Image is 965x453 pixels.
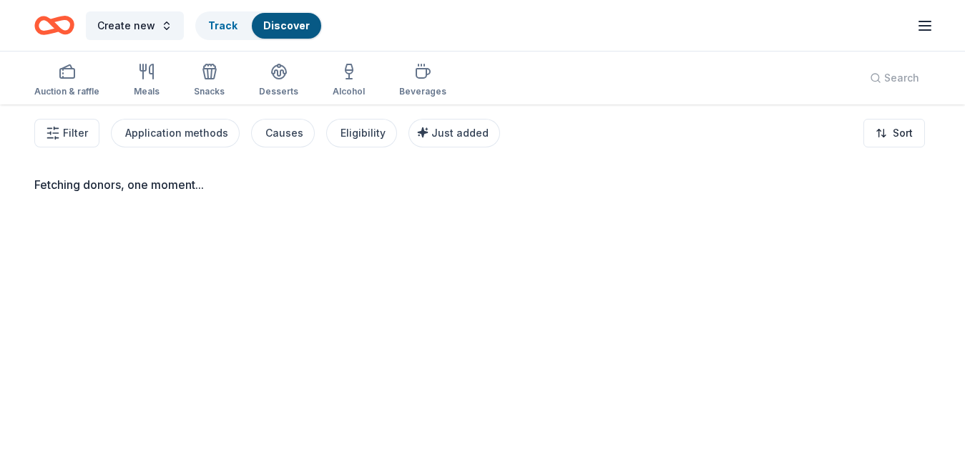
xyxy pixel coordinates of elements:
[134,86,160,97] div: Meals
[86,11,184,40] button: Create new
[259,86,298,97] div: Desserts
[259,57,298,104] button: Desserts
[34,176,931,193] div: Fetching donors, one moment...
[208,19,237,31] a: Track
[195,11,323,40] button: TrackDiscover
[125,125,228,142] div: Application methods
[399,57,446,104] button: Beverages
[34,119,99,147] button: Filter
[333,86,365,97] div: Alcohol
[326,119,397,147] button: Eligibility
[333,57,365,104] button: Alcohol
[194,86,225,97] div: Snacks
[265,125,303,142] div: Causes
[111,119,240,147] button: Application methods
[34,9,74,42] a: Home
[863,119,925,147] button: Sort
[134,57,160,104] button: Meals
[34,86,99,97] div: Auction & raffle
[893,125,913,142] span: Sort
[194,57,225,104] button: Snacks
[263,19,310,31] a: Discover
[97,17,155,34] span: Create new
[408,119,500,147] button: Just added
[34,57,99,104] button: Auction & raffle
[399,86,446,97] div: Beverages
[251,119,315,147] button: Causes
[341,125,386,142] div: Eligibility
[63,125,88,142] span: Filter
[431,127,489,139] span: Just added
